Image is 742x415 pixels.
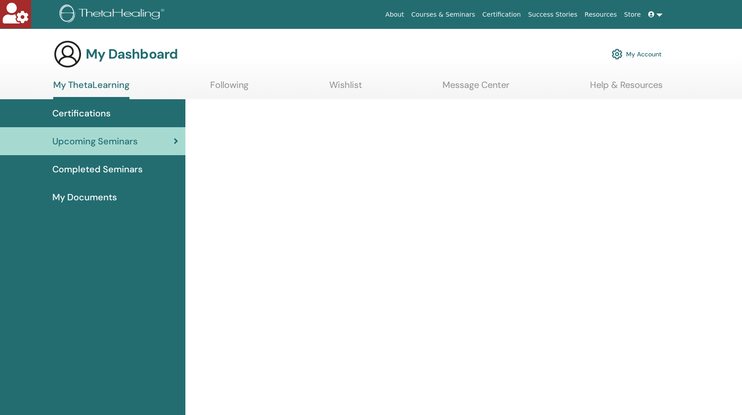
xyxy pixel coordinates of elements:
[442,79,509,97] a: Message Center
[329,79,362,97] a: Wishlist
[53,40,82,69] img: generic-user-icon.jpg
[581,6,621,23] a: Resources
[525,6,581,23] a: Success Stories
[621,6,645,23] a: Store
[52,162,143,176] span: Completed Seminars
[86,46,178,62] h3: My Dashboard
[52,190,117,204] span: My Documents
[52,106,111,120] span: Certifications
[210,79,249,97] a: Following
[53,79,129,99] a: My ThetaLearning
[612,44,662,64] a: My Account
[382,6,407,23] a: About
[60,5,167,25] img: logo.png
[52,134,138,148] span: Upcoming Seminars
[590,79,663,97] a: Help & Resources
[612,46,622,62] img: cog.svg
[408,6,479,23] a: Courses & Seminars
[479,6,524,23] a: Certification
